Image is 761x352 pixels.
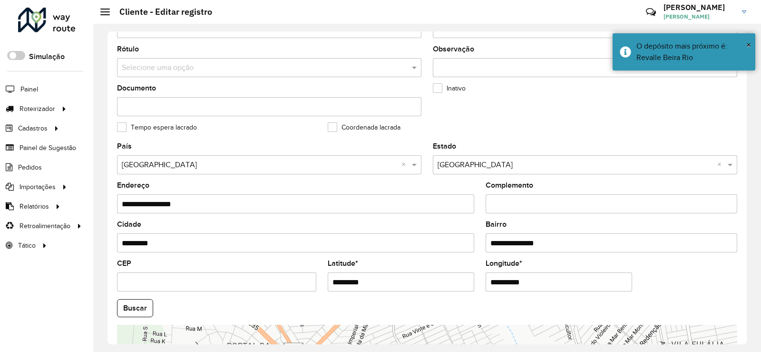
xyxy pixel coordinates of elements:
a: Contato Rápido [641,2,661,22]
span: Painel [20,84,38,94]
label: País [117,141,132,152]
span: Importações [20,182,56,192]
button: Buscar [117,299,153,317]
label: Documento [117,82,156,94]
span: [PERSON_NAME] [663,12,735,21]
span: Clear all [717,159,725,171]
label: Inativo [433,83,466,93]
label: Longitude [486,258,522,269]
label: Tempo espera lacrado [117,122,197,132]
label: Simulação [29,51,65,62]
span: Clear all [401,159,410,171]
span: Relatórios [20,201,49,211]
label: Endereço [117,180,149,191]
label: Cidade [117,219,141,230]
button: Close [746,38,751,52]
label: Observação [433,43,474,55]
label: Coordenada lacrada [328,122,400,132]
h3: [PERSON_NAME] [663,3,735,12]
label: Estado [433,141,456,152]
h2: Cliente - Editar registro [110,7,212,17]
label: Rótulo [117,43,139,55]
label: CEP [117,258,131,269]
span: × [746,40,751,50]
span: Cadastros [18,123,48,133]
label: Latitude [328,258,358,269]
span: Retroalimentação [20,221,70,231]
span: Roteirizador [20,104,55,114]
span: Painel de Sugestão [20,143,76,153]
div: O depósito mais próximo é: Revalle Beira Rio [636,40,748,63]
span: Tático [18,241,36,251]
label: Complemento [486,180,533,191]
span: Pedidos [18,162,42,172]
label: Bairro [486,219,507,230]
